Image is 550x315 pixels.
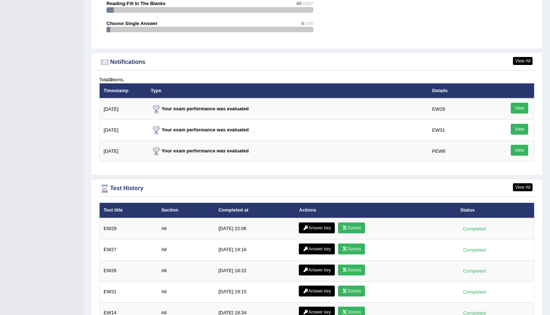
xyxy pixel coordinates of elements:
[99,57,534,68] div: Notifications
[147,83,428,98] th: Type
[428,141,491,162] td: PEW6
[100,218,157,240] td: EW29
[157,218,214,240] td: All
[100,239,157,260] td: EW27
[338,222,365,233] a: Scores
[100,83,147,98] th: Timestamp
[460,288,489,296] div: Completed
[107,21,157,26] strong: Choose Single Answer
[299,222,335,233] a: Answer key
[304,21,313,26] span: /336
[301,1,313,6] span: /1297
[100,98,147,120] td: [DATE]
[460,225,489,233] div: Completed
[511,124,528,135] a: View
[157,281,214,302] td: All
[151,106,249,111] strong: Your exam performance was evaluated
[511,145,528,156] a: View
[99,183,534,194] div: Test History
[428,120,491,141] td: EW31
[214,203,295,218] th: Completed at
[151,127,249,132] strong: Your exam performance was evaluated
[513,183,533,191] a: View All
[301,21,304,26] span: 6
[338,265,365,275] a: Scores
[299,244,335,254] a: Answer key
[107,1,166,6] strong: Reading:Fill In The Blanks
[460,267,489,275] div: Completed
[214,281,295,302] td: [DATE] 19:15
[214,218,295,240] td: [DATE] 22:06
[157,260,214,281] td: All
[456,203,534,218] th: Status
[157,239,214,260] td: All
[151,148,249,154] strong: Your exam performance was evaluated
[511,103,528,114] a: View
[109,77,112,82] b: 3
[428,83,491,98] th: Details
[100,260,157,281] td: EW26
[295,203,456,218] th: Actions
[100,203,157,218] th: Test title
[296,1,301,6] span: 46
[338,244,365,254] a: Scores
[214,260,295,281] td: [DATE] 18:22
[513,57,533,65] a: View All
[100,281,157,302] td: EW31
[99,76,534,83] div: Total items.
[299,265,335,275] a: Answer key
[299,286,335,296] a: Answer key
[157,203,214,218] th: Section
[338,286,365,296] a: Scores
[100,120,147,141] td: [DATE]
[100,141,147,162] td: [DATE]
[214,239,295,260] td: [DATE] 19:16
[460,246,489,254] div: Completed
[428,98,491,120] td: EW29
